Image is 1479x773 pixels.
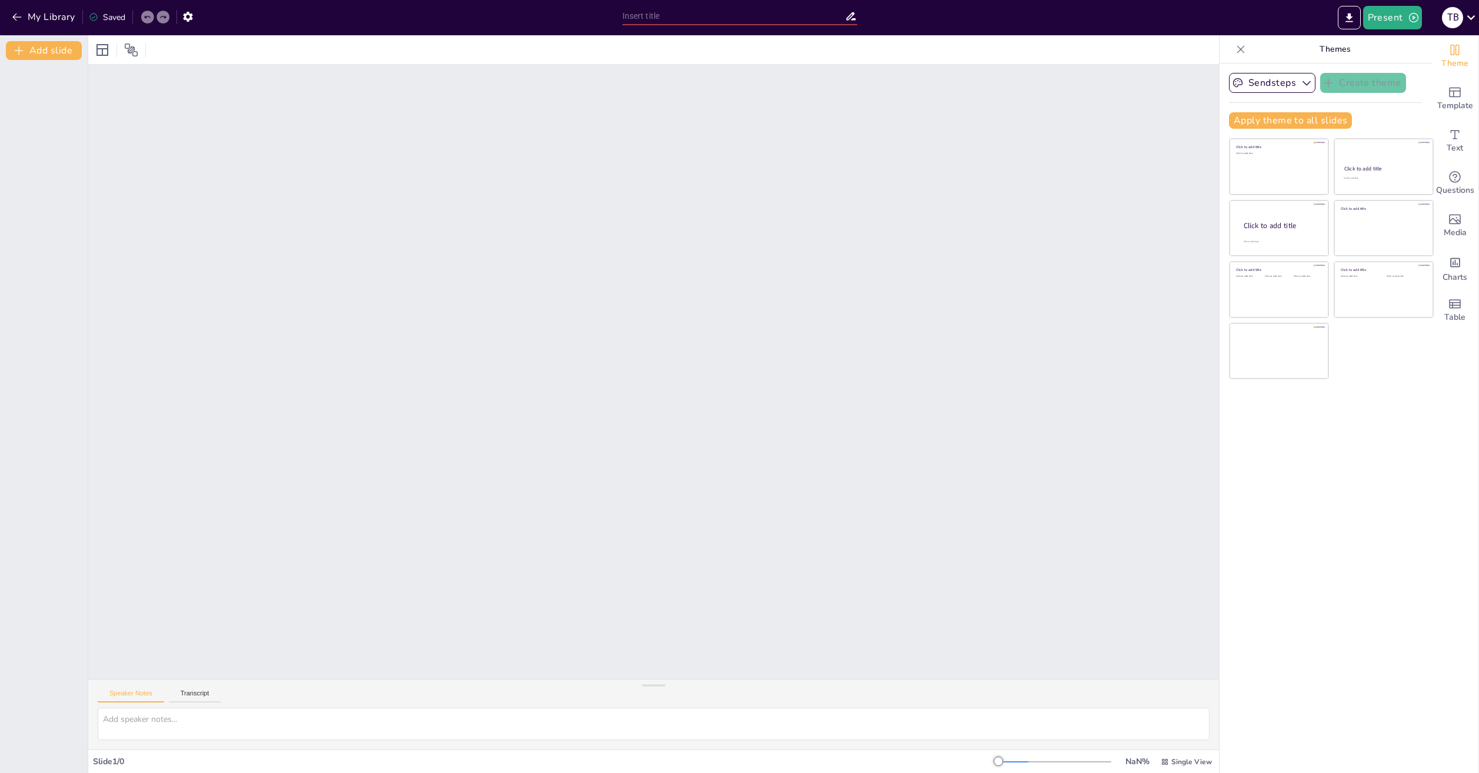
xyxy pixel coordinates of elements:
[1387,275,1424,278] div: Click to add text
[1443,271,1467,284] span: Charts
[1431,205,1478,247] div: Add images, graphics, shapes or video
[1444,311,1465,324] span: Table
[1344,177,1422,180] div: Click to add text
[1431,78,1478,120] div: Add ready made slides
[98,690,164,702] button: Speaker Notes
[622,8,845,25] input: Insert title
[1236,145,1320,149] div: Click to add title
[1431,162,1478,205] div: Get real-time input from your audience
[1236,152,1320,155] div: Click to add text
[1265,275,1291,278] div: Click to add text
[1341,267,1425,272] div: Click to add title
[1236,267,1320,272] div: Click to add title
[9,8,80,26] button: My Library
[1431,35,1478,78] div: Change the overall theme
[1437,99,1473,112] span: Template
[1244,240,1318,243] div: Click to add body
[1229,112,1352,129] button: Apply theme to all slides
[1431,289,1478,332] div: Add a table
[1294,275,1320,278] div: Click to add text
[89,12,125,23] div: Saved
[1431,247,1478,289] div: Add charts and graphs
[1250,35,1420,63] p: Themes
[1229,73,1315,93] button: Sendsteps
[1444,226,1467,239] span: Media
[93,41,112,59] div: Layout
[1363,6,1422,29] button: Present
[1442,7,1463,28] div: T B
[1171,757,1212,767] span: Single View
[1431,120,1478,162] div: Add text boxes
[1341,206,1425,210] div: Click to add title
[6,41,82,60] button: Add slide
[124,43,138,57] span: Position
[169,690,221,702] button: Transcript
[1442,6,1463,29] button: T B
[1244,221,1319,231] div: Click to add title
[1436,184,1474,197] span: Questions
[1441,57,1468,70] span: Theme
[1123,756,1151,767] div: NaN %
[1236,275,1263,278] div: Click to add text
[1447,142,1463,155] span: Text
[1341,275,1378,278] div: Click to add text
[1320,73,1406,93] button: Create theme
[93,756,998,767] div: Slide 1 / 0
[1338,6,1361,29] button: Export to PowerPoint
[1344,165,1423,172] div: Click to add title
